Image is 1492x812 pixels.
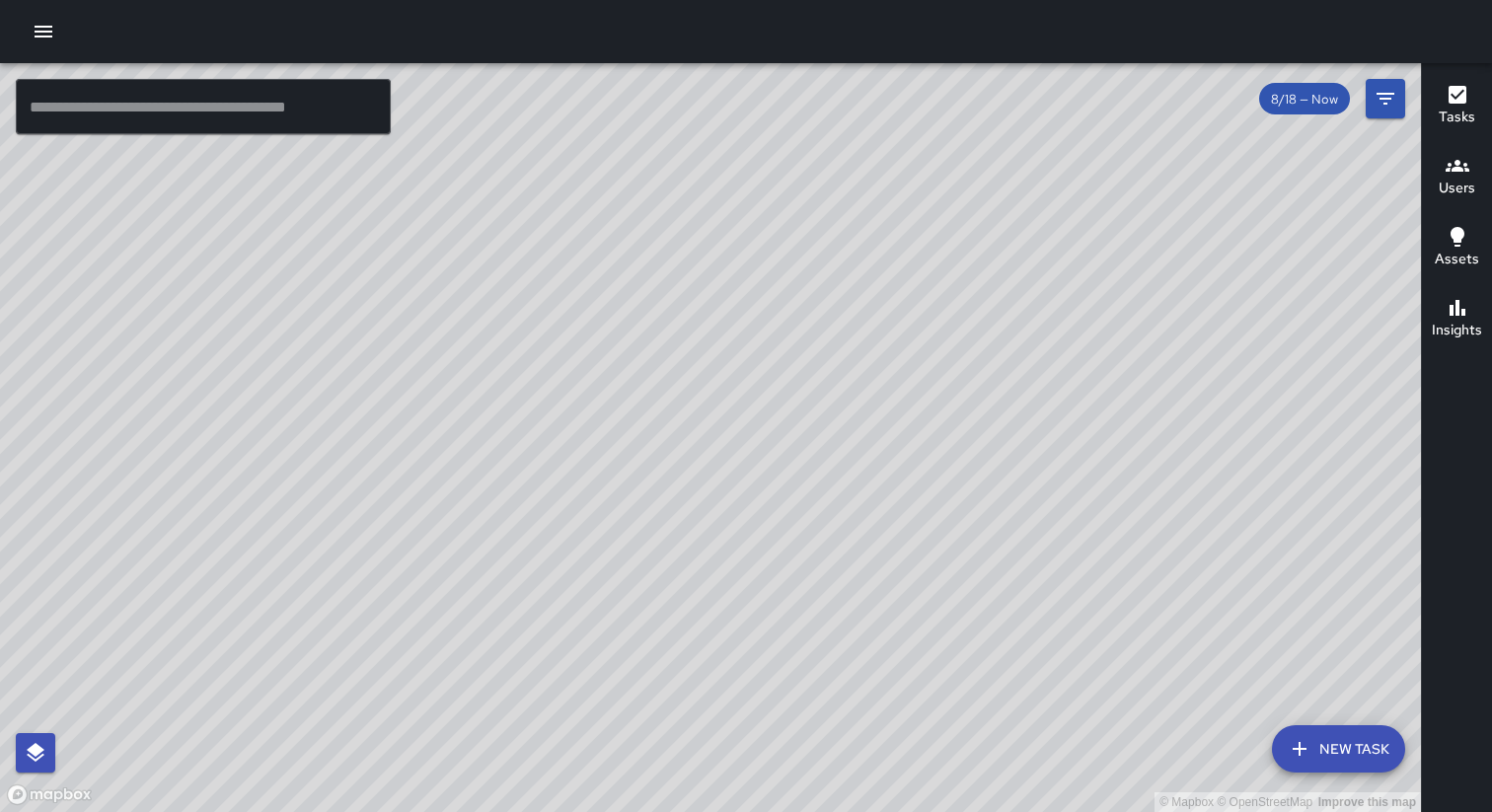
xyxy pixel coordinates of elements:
span: 8/18 — Now [1259,91,1350,108]
button: Insights [1422,284,1492,355]
button: Users [1422,142,1492,213]
button: New Task [1272,725,1405,773]
h6: Insights [1432,320,1482,341]
h6: Tasks [1439,107,1475,128]
h6: Assets [1435,249,1479,270]
h6: Users [1439,178,1475,199]
button: Assets [1422,213,1492,284]
button: Filters [1366,79,1405,118]
button: Tasks [1422,71,1492,142]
